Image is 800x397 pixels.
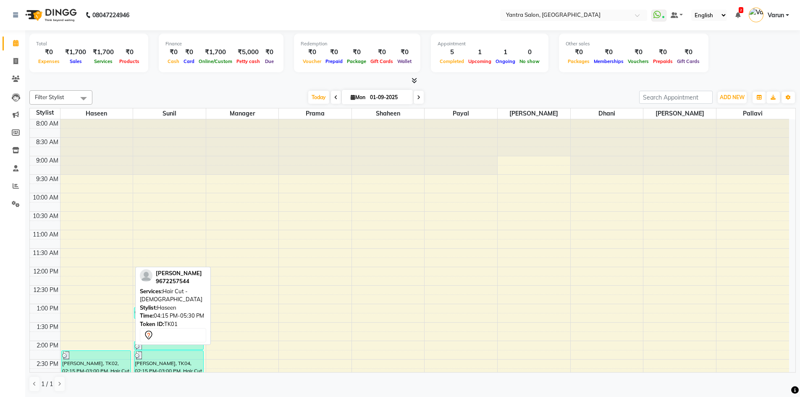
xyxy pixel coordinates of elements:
[165,40,277,47] div: Finance
[345,47,368,57] div: ₹0
[263,58,276,64] span: Due
[35,360,60,368] div: 2:30 PM
[308,91,329,104] span: Today
[301,58,323,64] span: Voucher
[62,47,89,57] div: ₹1,700
[566,47,592,57] div: ₹0
[181,47,197,57] div: ₹0
[517,58,542,64] span: No show
[181,58,197,64] span: Card
[323,58,345,64] span: Prepaid
[395,58,414,64] span: Wallet
[651,47,675,57] div: ₹0
[140,288,163,294] span: Services:
[117,47,142,57] div: ₹0
[21,3,79,27] img: logo
[768,11,784,20] span: Varun
[140,321,164,327] span: Token ID:
[438,47,466,57] div: 5
[133,108,206,119] span: Sunil
[675,58,702,64] span: Gift Cards
[498,108,570,119] span: [PERSON_NAME]
[35,94,64,100] span: Filter Stylist
[651,58,675,64] span: Prepaids
[206,108,279,119] span: Manager
[117,58,142,64] span: Products
[643,108,716,119] span: [PERSON_NAME]
[197,58,234,64] span: Online/Custom
[395,47,414,57] div: ₹0
[279,108,351,119] span: Prama
[140,304,157,311] span: Stylist:
[626,47,651,57] div: ₹0
[36,40,142,47] div: Total
[41,380,53,389] span: 1 / 1
[493,58,517,64] span: Ongoing
[60,108,133,119] span: Haseen
[62,351,131,377] div: [PERSON_NAME], TK02, 02:15 PM-03:00 PM, Hair Cut - [DEMOGRAPHIC_DATA]
[31,193,60,202] div: 10:00 AM
[566,40,702,47] div: Other sales
[34,138,60,147] div: 8:30 AM
[165,47,181,57] div: ₹0
[34,119,60,128] div: 8:00 AM
[31,212,60,221] div: 10:30 AM
[31,249,60,258] div: 11:30 AM
[30,108,60,117] div: Stylist
[749,8,763,22] img: Varun
[323,47,345,57] div: ₹0
[716,108,789,119] span: Pallavi
[345,58,368,64] span: Package
[626,58,651,64] span: Vouchers
[639,91,713,104] input: Search Appointment
[566,58,592,64] span: Packages
[31,286,60,294] div: 12:30 PM
[735,11,740,19] a: 2
[301,40,414,47] div: Redemption
[140,269,152,282] img: profile
[35,323,60,331] div: 1:30 PM
[134,308,203,318] div: Aastik, TK03, 01:05 PM-01:25 PM, [PERSON_NAME] Trim
[368,47,395,57] div: ₹0
[35,341,60,350] div: 2:00 PM
[234,47,262,57] div: ₹5,000
[36,58,62,64] span: Expenses
[31,230,60,239] div: 11:00 AM
[92,58,115,64] span: Services
[165,58,181,64] span: Cash
[68,58,84,64] span: Sales
[720,94,745,100] span: ADD NEW
[234,58,262,64] span: Petty cash
[368,58,395,64] span: Gift Cards
[425,108,497,119] span: Payal
[140,312,154,319] span: Time:
[140,304,206,312] div: Haseen
[36,47,62,57] div: ₹0
[466,47,493,57] div: 1
[517,47,542,57] div: 0
[438,40,542,47] div: Appointment
[31,267,60,276] div: 12:00 PM
[493,47,517,57] div: 1
[367,91,409,104] input: 2025-09-01
[675,47,702,57] div: ₹0
[140,312,206,320] div: 04:15 PM-05:30 PM
[89,47,117,57] div: ₹1,700
[35,304,60,313] div: 1:00 PM
[140,288,202,303] span: Hair Cut - [DEMOGRAPHIC_DATA]
[349,94,367,100] span: Mon
[352,108,425,119] span: Shaheen
[739,7,743,13] span: 2
[301,47,323,57] div: ₹0
[34,175,60,184] div: 9:30 AM
[156,277,202,286] div: 9672257544
[34,156,60,165] div: 9:00 AM
[156,270,202,276] span: [PERSON_NAME]
[592,58,626,64] span: Memberships
[262,47,277,57] div: ₹0
[140,320,206,329] div: TK01
[571,108,643,119] span: Dhani
[134,351,203,377] div: [PERSON_NAME], TK04, 02:15 PM-03:00 PM, Hair Cut - [DEMOGRAPHIC_DATA]
[197,47,234,57] div: ₹1,700
[438,58,466,64] span: Completed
